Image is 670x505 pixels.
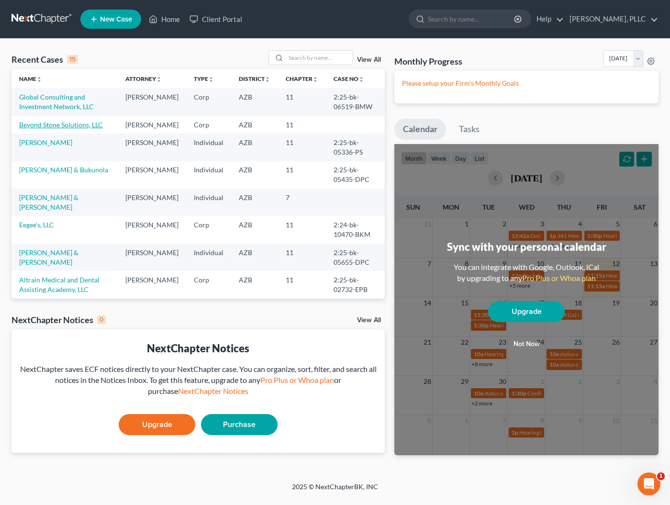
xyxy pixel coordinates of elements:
[231,244,278,271] td: AZB
[286,51,353,65] input: Search by name...
[118,88,186,115] td: [PERSON_NAME]
[119,414,195,435] a: Upgrade
[100,16,132,23] span: New Case
[144,11,185,28] a: Home
[278,244,326,271] td: 11
[186,189,231,216] td: Individual
[19,93,94,111] a: Global Consulting and Investment Network, LLC
[118,216,186,243] td: [PERSON_NAME]
[326,216,385,243] td: 2:24-bk-10470-BKM
[522,273,596,282] a: Pro Plus or Whoa plan
[231,116,278,134] td: AZB
[19,166,108,174] a: [PERSON_NAME] & Bukunola
[239,75,270,82] a: Districtunfold_more
[97,315,106,324] div: 0
[186,216,231,243] td: Corp
[186,299,231,326] td: Individual
[278,88,326,115] td: 11
[19,75,42,82] a: Nameunfold_more
[532,11,564,28] a: Help
[185,11,247,28] a: Client Portal
[186,161,231,189] td: Individual
[231,134,278,161] td: AZB
[357,317,381,324] a: View All
[118,244,186,271] td: [PERSON_NAME]
[278,134,326,161] td: 11
[118,161,186,189] td: [PERSON_NAME]
[402,79,651,88] p: Please setup your Firm's Monthly Goals
[186,116,231,134] td: Corp
[19,248,78,266] a: [PERSON_NAME] & [PERSON_NAME]
[194,75,214,82] a: Typeunfold_more
[278,161,326,189] td: 11
[19,138,72,146] a: [PERSON_NAME]
[394,56,462,67] h3: Monthly Progress
[19,221,54,229] a: Eegee's, LLC
[19,341,377,356] div: NextChapter Notices
[19,121,103,129] a: Beyond Stone Solutions, LLC
[156,77,162,82] i: unfold_more
[278,299,326,326] td: 11
[394,119,446,140] a: Calendar
[428,10,515,28] input: Search by name...
[488,335,565,354] button: Not now
[450,262,603,284] div: You can integrate with Google, Outlook, iCal by upgrading to any
[186,134,231,161] td: Individual
[565,11,658,28] a: [PERSON_NAME], PLLC
[186,88,231,115] td: Corp
[326,161,385,189] td: 2:25-bk-05435-DPC
[260,375,334,384] a: Pro Plus or Whoa plan
[118,299,186,326] td: [PERSON_NAME]
[118,271,186,298] td: [PERSON_NAME]
[11,314,106,325] div: NextChapter Notices
[36,77,42,82] i: unfold_more
[19,276,100,293] a: Altrain Medical and Dental Assisting Academy, LLC
[637,472,660,495] iframe: Intercom live chat
[265,77,270,82] i: unfold_more
[231,189,278,216] td: AZB
[326,134,385,161] td: 2:25-bk-05336-PS
[231,299,278,326] td: AZB
[231,88,278,115] td: AZB
[358,77,364,82] i: unfold_more
[313,77,318,82] i: unfold_more
[657,472,665,480] span: 1
[19,364,377,397] div: NextChapter saves ECF notices directly to your NextChapter case. You can organize, sort, filter, ...
[447,239,606,254] div: Sync with your personal calendar
[278,271,326,298] td: 11
[231,161,278,189] td: AZB
[19,193,78,211] a: [PERSON_NAME] & [PERSON_NAME]
[334,75,364,82] a: Case Nounfold_more
[278,116,326,134] td: 11
[450,119,488,140] a: Tasks
[201,414,278,435] a: Purchase
[278,189,326,216] td: 7
[326,88,385,115] td: 2:25-bk-06519-BMW
[62,482,608,499] div: 2025 © NextChapterBK, INC
[357,56,381,63] a: View All
[178,386,248,395] a: NextChapter Notices
[186,244,231,271] td: Individual
[118,134,186,161] td: [PERSON_NAME]
[208,77,214,82] i: unfold_more
[278,216,326,243] td: 11
[11,54,78,65] div: Recent Cases
[186,271,231,298] td: Corp
[326,271,385,298] td: 2:25-bk-02732-EPB
[326,244,385,271] td: 2:25-bk-05655-DPC
[118,116,186,134] td: [PERSON_NAME]
[326,299,385,326] td: 2:25-bk-00626-EPB
[125,75,162,82] a: Attorneyunfold_more
[67,55,78,64] div: 15
[286,75,318,82] a: Chapterunfold_more
[231,271,278,298] td: AZB
[118,189,186,216] td: [PERSON_NAME]
[488,301,565,322] a: Upgrade
[231,216,278,243] td: AZB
